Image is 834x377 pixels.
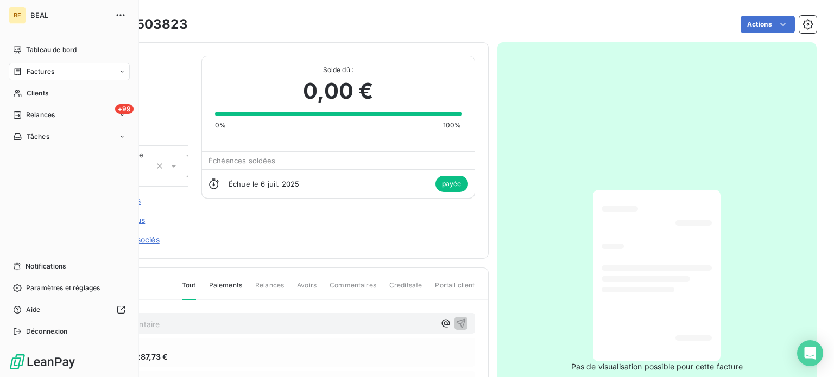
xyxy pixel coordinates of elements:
span: Tableau de bord [26,45,77,55]
span: Déconnexion [26,327,68,336]
span: Notifications [26,261,66,271]
span: Relances [26,110,55,120]
span: Solde dû : [215,65,461,75]
span: 70 287,73 € [124,351,168,362]
span: Tout [182,280,196,300]
span: Avoirs [297,280,317,299]
h3: BVF2503823 [102,15,188,34]
a: Aide [9,301,130,318]
span: 0,00 € [303,75,373,107]
span: Relances [255,280,284,299]
div: BE [9,7,26,24]
span: Échéances soldées [208,156,276,165]
span: Creditsafe [389,280,422,299]
span: Paiements [209,280,242,299]
span: Pas de visualisation possible pour cette facture [571,361,743,372]
span: +99 [115,104,134,114]
div: Open Intercom Messenger [797,340,823,366]
span: 0% [215,120,226,130]
span: Clients [27,88,48,98]
span: Portail client [435,280,475,299]
img: Logo LeanPay [9,353,76,370]
span: Aide [26,305,41,315]
span: Commentaires [330,280,376,299]
span: 100% [443,120,462,130]
span: BEAL [30,11,109,20]
span: Paramètres et réglages [26,283,100,293]
button: Actions [741,16,795,33]
span: Échue le 6 juil. 2025 [229,180,299,188]
span: Factures [27,67,54,76]
span: Tâches [27,132,49,142]
span: payée [435,176,468,192]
